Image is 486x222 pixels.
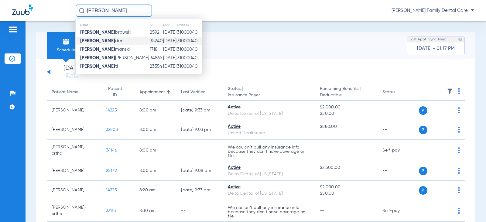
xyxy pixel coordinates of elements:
td: [DATE] [163,62,177,71]
td: 1718 [149,45,163,54]
td: 31000040 [177,45,202,54]
td: [DATE] 9:33 PM [176,101,223,120]
th: Name [76,22,149,28]
td: [DATE] 9:03 PM [176,120,223,140]
span: [PERSON_NAME] [80,56,149,60]
td: [DATE] 9:08 PM [176,161,223,181]
span: -- [320,148,324,152]
td: [PERSON_NAME] [47,120,101,140]
td: 31000040 [177,54,202,62]
th: Office ID [177,22,202,28]
span: ti [80,64,118,69]
strong: [PERSON_NAME] [80,39,115,43]
span: Last Appt. Sync Time: [409,36,446,43]
span: Deductible [320,92,373,98]
div: Delta Dental of [US_STATE] [228,111,310,117]
strong: [PERSON_NAME] [80,64,115,69]
td: 8:00 AM [135,120,176,140]
input: Search for patients [76,5,152,17]
div: Patient Name [52,89,96,95]
div: Active [228,184,310,190]
th: Status [378,84,419,101]
span: $2,000.00 [320,104,373,111]
td: 31000040 [177,62,202,71]
img: filter.svg [447,88,453,94]
span: $2,000.00 [320,184,373,190]
a: [DATE] [54,73,91,79]
td: [DATE] [163,45,177,54]
span: Insurance Payer [228,92,310,98]
td: [PERSON_NAME] [47,161,101,181]
td: [DATE] [163,28,177,37]
span: [DATE] - 01:17 PM [417,46,455,52]
strong: [PERSON_NAME] [80,30,115,35]
span: -- [320,130,373,136]
td: [DATE] [163,54,177,62]
span: P [419,186,427,195]
td: 8:00 AM [135,161,176,181]
th: ID [149,22,163,28]
span: $880.00 [320,124,373,130]
td: 2592 [149,28,163,37]
div: Active [228,124,310,130]
img: group-dot-blue.svg [458,107,460,113]
span: 14225 [106,108,117,112]
td: 35240 [149,37,163,45]
span: P [419,106,427,115]
strong: [PERSON_NAME] [80,47,115,52]
span: -- [320,171,373,177]
span: [PERSON_NAME] Family Dental Care [392,8,474,14]
div: Last Verified [181,89,206,95]
span: 33113 [106,209,116,213]
span: P [419,126,427,134]
span: 32803 [106,128,118,132]
div: Delta Dental of [US_STATE] [228,171,310,177]
th: DOB [163,22,177,28]
td: [PERSON_NAME]-ortho [47,140,101,161]
img: group-dot-blue.svg [458,187,460,193]
td: 23554 [149,62,163,71]
span: 25179 [106,169,117,173]
td: [DATE] 9:33 PM [176,181,223,200]
img: Zuub Logo [12,5,33,15]
img: group-dot-blue.svg [458,208,460,214]
td: 8:00 AM [135,101,176,120]
td: -- [378,161,419,181]
div: Appointment [139,89,165,95]
div: Active [228,104,310,111]
div: Patient ID [106,86,130,98]
span: Schedule [51,47,80,53]
th: Status | [223,84,315,101]
img: hamburger-icon [8,26,18,33]
td: 31000040 [177,28,202,37]
img: last sync help info [458,37,462,42]
img: group-dot-blue.svg [458,127,460,133]
div: Active [228,165,310,171]
td: 31000040 [177,37,202,45]
td: 8:30 AM [135,200,176,222]
div: Patient Name [52,89,78,95]
td: -- [378,101,419,120]
div: Appointment [139,89,172,95]
img: Search Icon [79,8,84,13]
span: 14225 [106,188,117,192]
span: $50.00 [320,111,373,117]
img: group-dot-blue.svg [458,88,460,94]
td: -- [378,120,419,140]
td: -- [176,140,223,161]
th: Remaining Benefits | [315,84,378,101]
img: group-dot-blue.svg [458,147,460,153]
td: [PERSON_NAME] [47,181,101,200]
td: 8:00 AM [135,140,176,161]
div: United Healthcare [228,130,310,136]
img: group-dot-blue.svg [458,168,460,174]
p: We couldn’t pull any insurance info because they don’t have coverage on file. [228,145,310,158]
td: -- [378,181,419,200]
span: 34146 [106,148,117,152]
td: [DATE] [163,37,177,45]
div: Delta Dental of [US_STATE] [228,190,310,197]
td: Self-pay [378,140,419,161]
div: Last Verified [181,89,218,95]
td: 34865 [149,54,163,62]
p: We couldn’t pull any insurance info because they don’t have coverage on file. [228,206,310,218]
